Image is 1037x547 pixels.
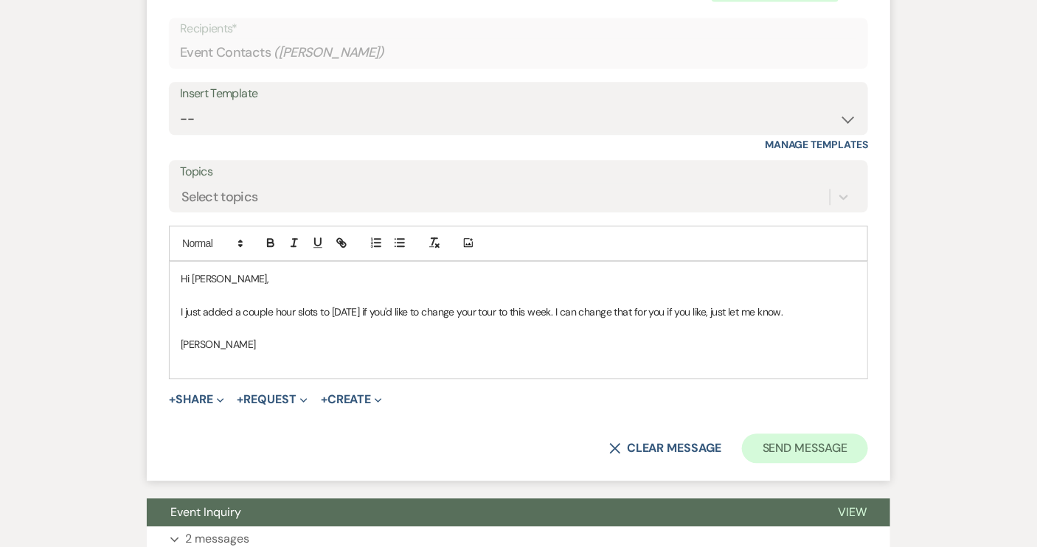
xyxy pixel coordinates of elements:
label: Topics [180,161,857,183]
div: Select topics [181,187,258,206]
div: Event Contacts [180,38,857,67]
button: Request [237,394,308,405]
button: View [814,498,890,526]
span: + [321,394,327,405]
span: Event Inquiry [170,504,241,520]
span: View [838,504,867,520]
p: [PERSON_NAME] [181,336,856,352]
button: Clear message [609,442,721,454]
p: I just added a couple hour slots to [DATE] if you'd like to change your tour to this week. I can ... [181,304,856,320]
button: Event Inquiry [147,498,814,526]
div: Insert Template [180,83,857,105]
span: ( [PERSON_NAME] ) [274,43,384,63]
span: + [237,394,244,405]
span: + [169,394,176,405]
button: Create [321,394,382,405]
p: Hi [PERSON_NAME], [181,271,856,287]
button: Share [169,394,224,405]
p: Recipients* [180,19,857,38]
button: Send Message [742,433,868,463]
a: Manage Templates [765,138,868,151]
